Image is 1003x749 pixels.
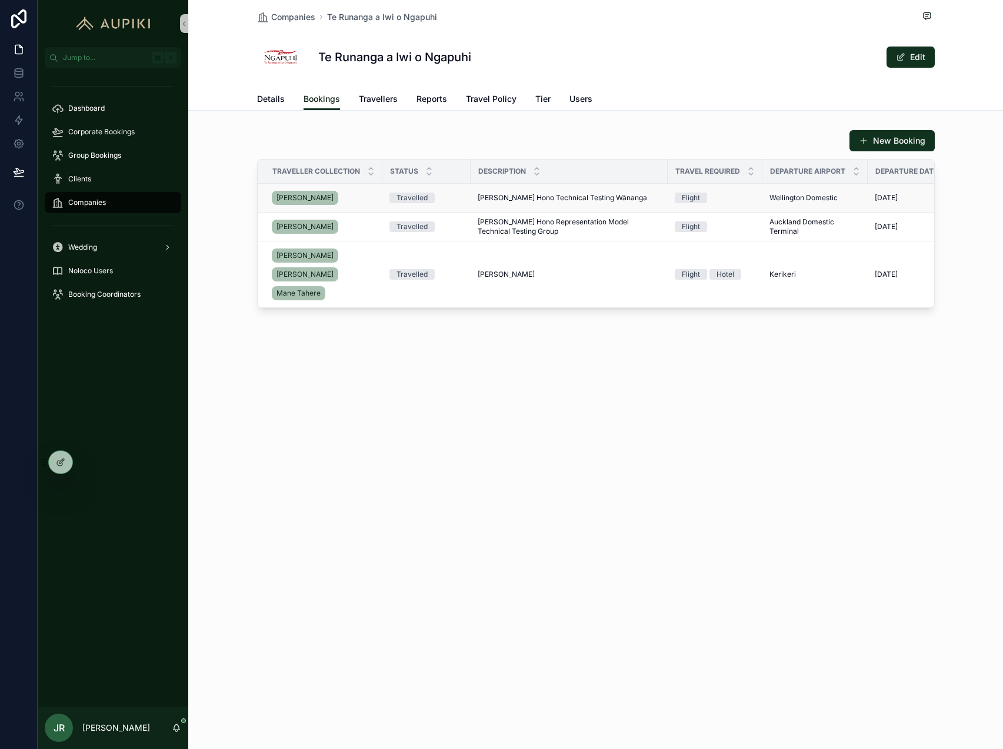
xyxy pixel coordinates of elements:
span: Tier [535,93,551,105]
a: FlightHotel [675,269,755,280]
a: Companies [257,11,315,23]
button: New Booking [849,130,935,151]
a: Kerikeri [769,270,861,279]
a: [DATE] [875,270,953,279]
span: Bookings [304,93,340,105]
span: [PERSON_NAME] [478,270,535,279]
span: Booking Coordinators [68,290,141,299]
span: Travellers [359,93,398,105]
span: Corporate Bookings [68,127,135,137]
a: [PERSON_NAME] [478,270,661,279]
a: Dashboard [45,98,181,119]
a: [PERSON_NAME] [272,267,338,281]
a: Travelled [389,269,464,280]
span: Companies [271,11,315,23]
span: [DATE] [875,270,898,279]
span: [PERSON_NAME] [276,193,334,203]
div: Travelled [396,221,428,232]
span: [PERSON_NAME] [276,270,334,279]
div: scrollable content [38,68,188,320]
span: Travel Policy [466,93,517,105]
span: Kerikeri [769,270,796,279]
a: Auckland Domestic Terminal [769,217,861,236]
span: [DATE] [875,222,898,231]
div: Travelled [396,193,428,203]
span: [PERSON_NAME] [276,222,334,231]
span: Companies [68,198,106,207]
span: Wedding [68,243,97,252]
span: [DATE] [875,193,898,203]
span: Noloco Users [68,266,113,276]
a: Travelled [389,221,464,232]
a: [PERSON_NAME] [272,191,338,205]
span: Mane Tahere [276,289,321,298]
span: Users [569,93,592,105]
a: Noloco Users [45,260,181,281]
span: [PERSON_NAME] Hono Technical Testing Wānanga [478,193,647,203]
span: Status [390,167,418,176]
a: Flight [675,221,755,232]
a: Wellington Domestic [769,193,861,203]
a: Travel Policy [466,88,517,112]
span: Jump to... [63,53,147,62]
a: Details [257,88,285,112]
a: [PERSON_NAME] Hono Representation Model Technical Testing Group [478,217,661,236]
a: [DATE] [875,193,953,203]
a: Companies [45,192,181,213]
a: Users [569,88,592,112]
span: Description [478,167,526,176]
span: JR [54,721,65,735]
a: Wedding [45,237,181,258]
img: App logo [71,14,156,33]
a: [PERSON_NAME][PERSON_NAME]Mane Tahere [272,246,375,303]
a: Corporate Bookings [45,121,181,142]
div: Flight [682,221,700,232]
span: Traveller collection [272,167,360,176]
a: Mane Tahere [272,286,325,300]
button: Edit [887,47,935,68]
span: [PERSON_NAME] [276,251,334,260]
a: Flight [675,193,755,203]
div: Flight [682,193,700,203]
button: Jump to...K [45,47,181,68]
span: Travel Required [675,167,740,176]
a: Clients [45,168,181,190]
a: Group Bookings [45,145,181,166]
span: Clients [68,174,91,184]
span: Group Bookings [68,151,121,160]
span: Wellington Domestic [769,193,838,203]
a: [PERSON_NAME] [272,217,375,236]
a: Travelled [389,193,464,203]
span: K [166,53,175,62]
p: [PERSON_NAME] [82,722,150,734]
a: [PERSON_NAME] [272,188,375,207]
a: Booking Coordinators [45,284,181,305]
div: Hotel [717,269,734,280]
a: [DATE] [875,222,953,231]
div: Flight [682,269,700,280]
span: Reports [416,93,447,105]
span: Departure Airport [770,167,845,176]
a: [PERSON_NAME] [272,220,338,234]
a: Reports [416,88,447,112]
h1: Te Runanga a Iwi o Ngapuhi [318,49,471,65]
a: Bookings [304,88,340,111]
div: Travelled [396,269,428,280]
a: Te Runanga a Iwi o Ngapuhi [327,11,437,23]
span: Details [257,93,285,105]
a: [PERSON_NAME] Hono Technical Testing Wānanga [478,193,661,203]
a: Travellers [359,88,398,112]
span: Departure Date [875,167,938,176]
a: [PERSON_NAME] [272,248,338,263]
span: Dashboard [68,104,105,113]
a: Tier [535,88,551,112]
